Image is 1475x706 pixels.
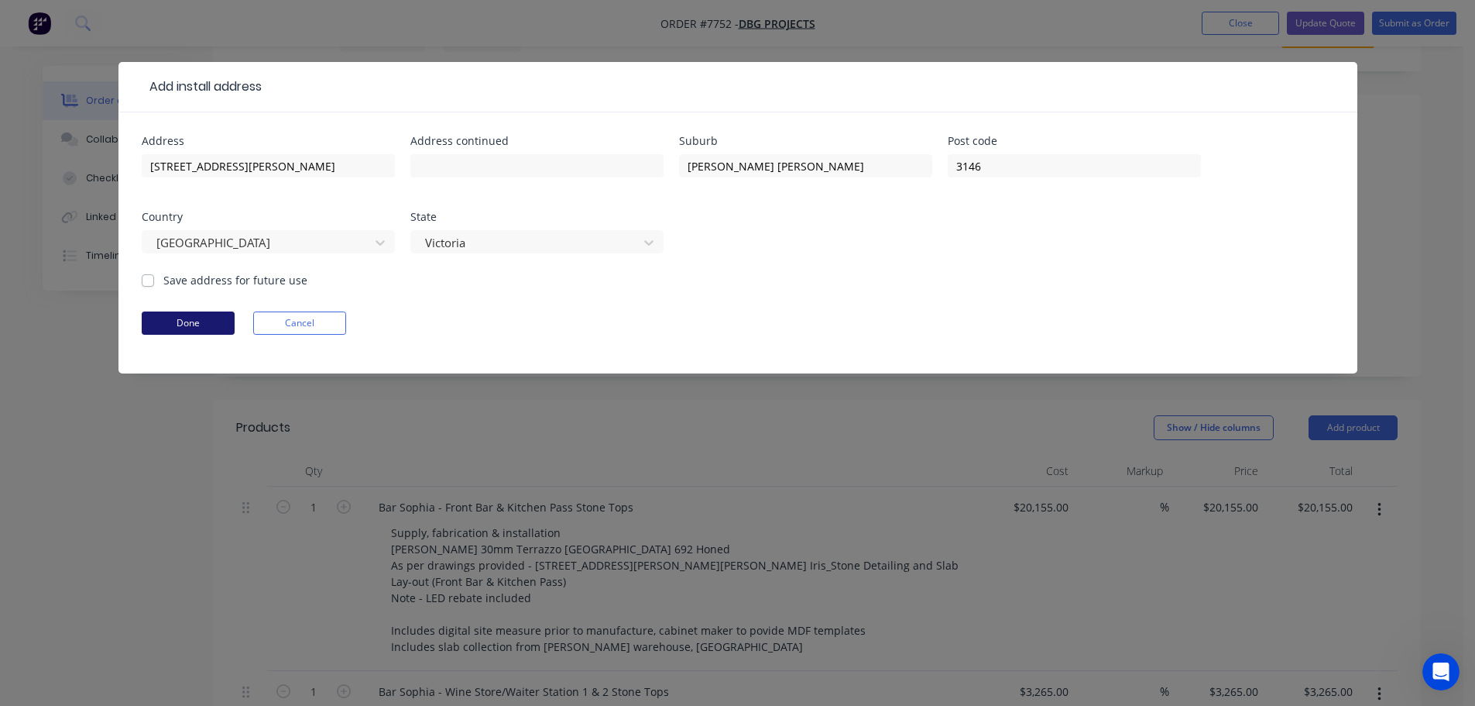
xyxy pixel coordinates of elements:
[1422,653,1460,691] iframe: Intercom live chat
[163,272,307,288] label: Save address for future use
[410,212,664,222] div: State
[253,312,346,335] button: Cancel
[142,136,395,146] div: Address
[948,136,1201,146] div: Post code
[142,77,262,96] div: Add install address
[679,136,932,146] div: Suburb
[410,136,664,146] div: Address continued
[142,312,235,335] button: Done
[142,212,395,222] div: Country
